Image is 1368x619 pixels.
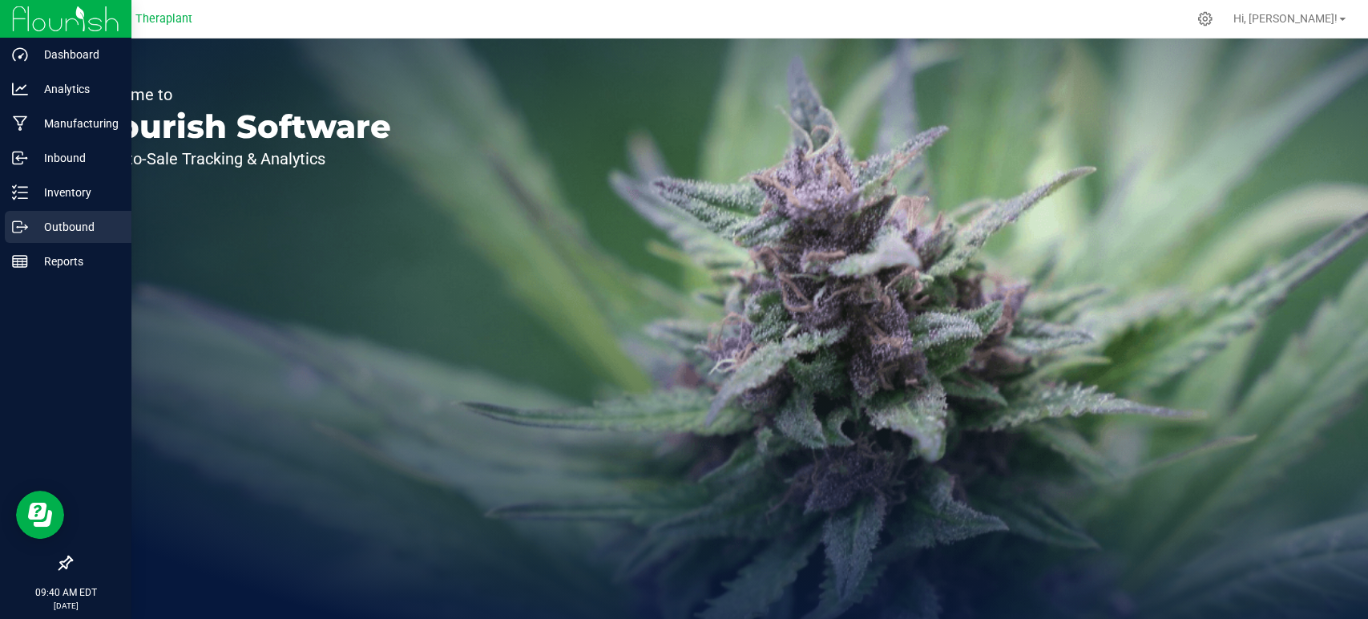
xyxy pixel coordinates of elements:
[12,81,28,97] inline-svg: Analytics
[28,217,124,237] p: Outbound
[87,151,391,167] p: Seed-to-Sale Tracking & Analytics
[28,252,124,271] p: Reports
[12,219,28,235] inline-svg: Outbound
[7,600,124,612] p: [DATE]
[1233,12,1338,25] span: Hi, [PERSON_NAME]!
[87,87,391,103] p: Welcome to
[87,111,391,143] p: Flourish Software
[28,148,124,168] p: Inbound
[12,253,28,269] inline-svg: Reports
[28,183,124,202] p: Inventory
[28,114,124,133] p: Manufacturing
[1195,11,1215,26] div: Manage settings
[7,585,124,600] p: 09:40 AM EDT
[12,150,28,166] inline-svg: Inbound
[12,184,28,200] inline-svg: Inventory
[28,79,124,99] p: Analytics
[135,12,192,26] span: Theraplant
[12,47,28,63] inline-svg: Dashboard
[12,115,28,131] inline-svg: Manufacturing
[28,45,124,64] p: Dashboard
[16,491,64,539] iframe: Resource center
